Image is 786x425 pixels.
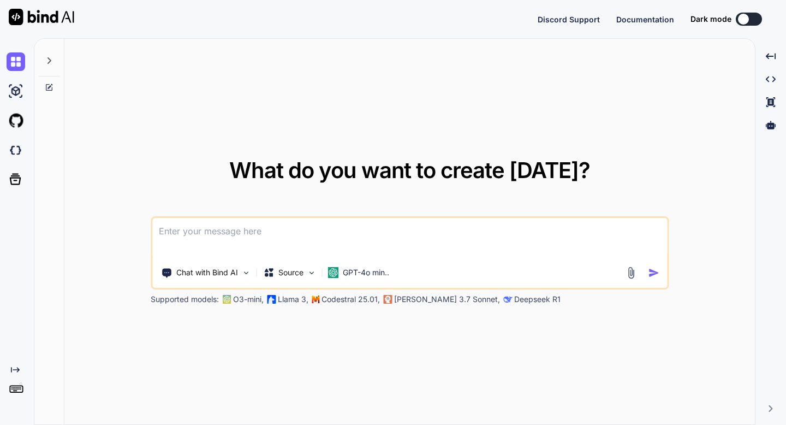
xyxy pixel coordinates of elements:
[7,111,25,130] img: githubLight
[624,267,637,279] img: attachment
[538,15,600,24] span: Discord Support
[151,294,219,305] p: Supported models:
[229,157,590,184] span: What do you want to create [DATE]?
[503,295,512,304] img: claude
[9,9,74,25] img: Bind AI
[267,295,276,304] img: Llama2
[176,267,238,278] p: Chat with Bind AI
[7,141,25,160] img: darkCloudIdeIcon
[278,294,308,305] p: Llama 3,
[648,267,659,279] img: icon
[690,14,731,25] span: Dark mode
[616,14,674,25] button: Documentation
[343,267,389,278] p: GPT-4o min..
[233,294,264,305] p: O3-mini,
[312,296,319,303] img: Mistral-AI
[241,268,251,278] img: Pick Tools
[383,295,392,304] img: claude
[538,14,600,25] button: Discord Support
[307,268,316,278] img: Pick Models
[7,52,25,71] img: chat
[394,294,500,305] p: [PERSON_NAME] 3.7 Sonnet,
[327,267,338,278] img: GPT-4o mini
[278,267,303,278] p: Source
[616,15,674,24] span: Documentation
[7,82,25,101] img: ai-studio
[514,294,561,305] p: Deepseek R1
[321,294,380,305] p: Codestral 25.01,
[222,295,231,304] img: GPT-4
